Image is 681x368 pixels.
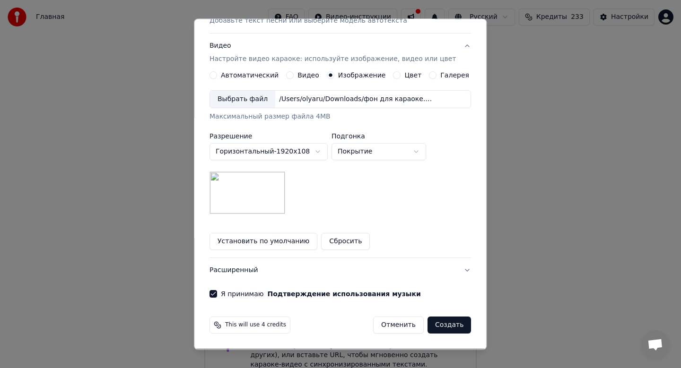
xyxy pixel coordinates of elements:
[338,72,386,79] label: Изображение
[210,91,275,108] div: Выбрать файл
[210,34,471,72] button: ВидеоНастройте видео караоке: используйте изображение, видео или цвет
[322,233,370,250] button: Сбросить
[221,291,421,298] label: Я принимаю
[210,72,471,258] div: ВидеоНастройте видео караоке: используйте изображение, видео или цвет
[297,72,319,79] label: Видео
[332,133,426,140] label: Подгонка
[210,42,456,64] div: Видео
[373,317,424,334] button: Отменить
[405,72,422,79] label: Цвет
[210,258,471,283] button: Расширенный
[441,72,470,79] label: Галерея
[210,133,328,140] label: Разрешение
[210,233,317,250] button: Установить по умолчанию
[225,322,286,329] span: This will use 4 credits
[221,72,279,79] label: Автоматический
[210,17,407,26] p: Добавьте текст песни или выберите модель автотекста
[428,317,471,334] button: Создать
[210,55,456,64] p: Настройте видео караоке: используйте изображение, видео или цвет
[268,291,421,298] button: Я принимаю
[210,112,471,122] div: Максимальный размер файла 4MB
[275,95,436,104] div: /Users/olyaru/Downloads/фон для караоке.png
